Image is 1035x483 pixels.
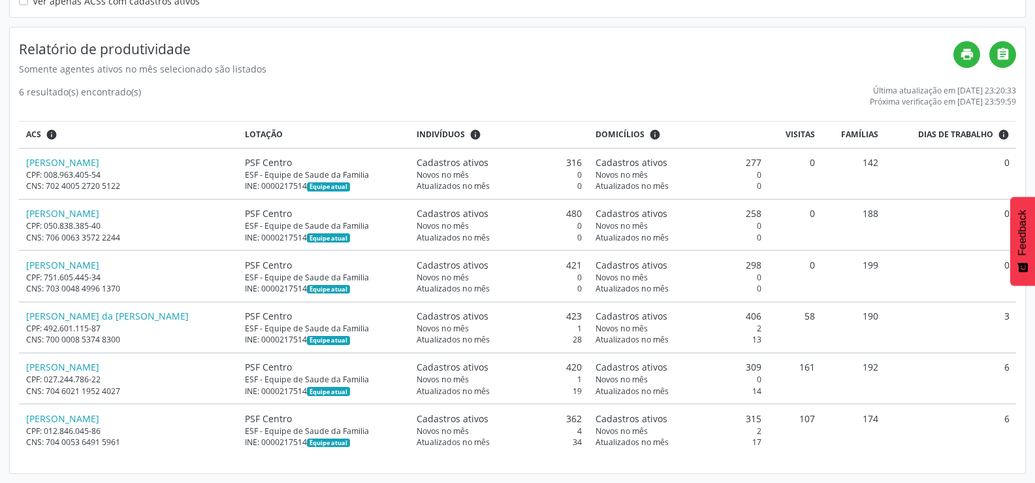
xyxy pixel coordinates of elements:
[417,334,490,345] span: Atualizados no mês
[417,374,582,385] div: 1
[19,62,953,76] div: Somente agentes ativos no mês selecionado são listados
[596,272,648,283] span: Novos no mês
[245,220,402,231] div: ESF - Equipe de Saude da Familia
[596,258,761,272] div: 298
[26,425,232,437] div: CPF: 012.846.045-86
[596,360,667,374] span: Cadastros ativos
[26,169,232,180] div: CPF: 008.963.405-54
[470,129,481,141] i: <div class="text-left"> <div> <strong>Cadastros ativos:</strong> Cadastros que estão vinculados a...
[822,148,885,199] td: 142
[417,386,582,397] div: 19
[596,412,667,425] span: Cadastros ativos
[245,309,402,323] div: PSF Centro
[417,220,582,231] div: 0
[417,437,582,448] div: 34
[245,169,402,180] div: ESF - Equipe de Saude da Familia
[596,232,761,243] div: 0
[26,412,99,425] a: [PERSON_NAME]
[885,353,1016,404] td: 6
[238,122,409,148] th: Lotação
[417,323,582,334] div: 1
[596,309,667,323] span: Cadastros ativos
[417,309,582,323] div: 423
[245,360,402,374] div: PSF Centro
[245,207,402,220] div: PSF Centro
[417,220,469,231] span: Novos no mês
[417,360,582,374] div: 420
[26,156,99,169] a: [PERSON_NAME]
[885,302,1016,353] td: 3
[307,182,349,192] span: Esta é a equipe atual deste Agente
[417,386,490,397] span: Atualizados no mês
[417,232,582,243] div: 0
[417,374,469,385] span: Novos no mês
[998,129,1010,141] i: Dias em que o(a) ACS fez pelo menos uma visita, ou ficha de cadastro individual ou cadastro domic...
[769,404,822,454] td: 107
[245,386,402,397] div: INE: 0000217514
[26,386,232,397] div: CNS: 704 6021 1952 4027
[996,47,1010,61] i: 
[417,323,469,334] span: Novos no mês
[960,47,974,61] i: print
[245,425,402,437] div: ESF - Equipe de Saude da Familia
[596,283,669,294] span: Atualizados no mês
[769,148,822,199] td: 0
[26,272,232,283] div: CPF: 751.605.445-34
[822,404,885,454] td: 174
[26,361,99,373] a: [PERSON_NAME]
[245,180,402,192] div: INE: 0000217514
[26,259,99,271] a: [PERSON_NAME]
[822,199,885,250] td: 188
[596,334,761,345] div: 13
[885,148,1016,199] td: 0
[596,386,669,397] span: Atualizados no mês
[596,207,761,220] div: 258
[822,250,885,301] td: 199
[769,353,822,404] td: 161
[769,122,822,148] th: Visitas
[26,220,232,231] div: CPF: 050.838.385-40
[769,302,822,353] td: 58
[918,129,993,141] span: Dias de trabalho
[596,437,669,448] span: Atualizados no mês
[19,41,953,58] h4: Relatório de produtividade
[989,41,1016,68] a: 
[417,412,582,425] div: 362
[417,207,582,220] div: 480
[596,169,648,180] span: Novos no mês
[307,387,349,396] span: Esta é a equipe atual deste Agente
[26,232,232,243] div: CNS: 706 0063 3572 2244
[307,285,349,294] span: Esta é a equipe atual deste Agente
[417,156,582,169] div: 316
[417,425,469,437] span: Novos no mês
[417,283,490,294] span: Atualizados no mês
[417,258,488,272] span: Cadastros ativos
[885,199,1016,250] td: 0
[26,310,189,322] a: [PERSON_NAME] da [PERSON_NAME]
[417,129,465,141] span: Indivíduos
[596,283,761,294] div: 0
[596,180,669,192] span: Atualizados no mês
[245,232,402,243] div: INE: 0000217514
[417,425,582,437] div: 4
[245,437,402,448] div: INE: 0000217514
[417,169,469,180] span: Novos no mês
[417,180,490,192] span: Atualizados no mês
[417,437,490,448] span: Atualizados no mês
[870,96,1016,107] div: Próxima verificação em [DATE] 23:59:59
[307,439,349,448] span: Esta é a equipe atual deste Agente
[417,258,582,272] div: 421
[596,360,761,374] div: 309
[769,199,822,250] td: 0
[870,85,1016,96] div: Última atualização em [DATE] 23:20:33
[245,334,402,345] div: INE: 0000217514
[596,220,761,231] div: 0
[1017,210,1028,256] span: Feedback
[417,207,488,220] span: Cadastros ativos
[417,272,582,283] div: 0
[822,302,885,353] td: 190
[885,404,1016,454] td: 6
[307,336,349,345] span: Esta é a equipe atual deste Agente
[596,309,761,323] div: 406
[26,180,232,192] div: CNS: 702 4005 2720 5122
